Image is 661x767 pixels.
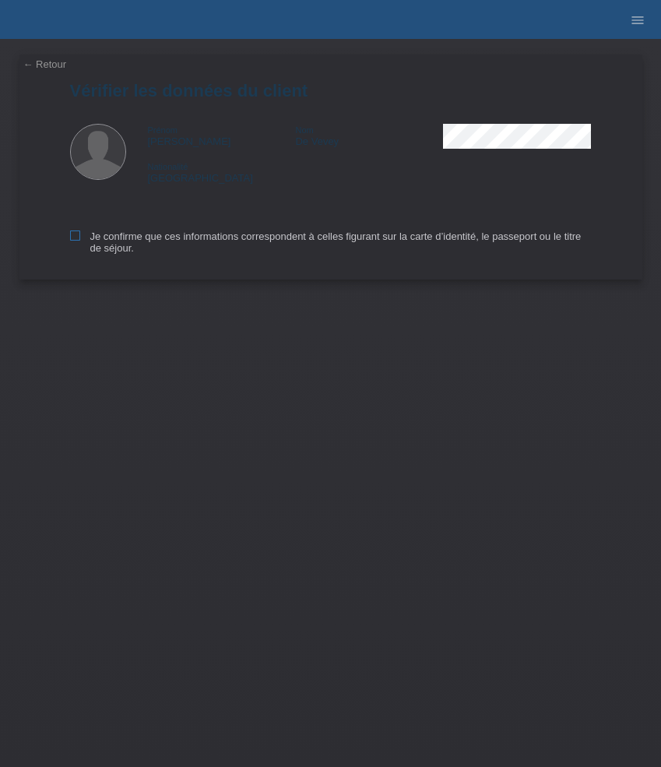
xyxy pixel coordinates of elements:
[148,160,296,184] div: [GEOGRAPHIC_DATA]
[148,124,296,147] div: [PERSON_NAME]
[70,81,592,100] h1: Vérifier les données du client
[295,125,313,135] span: Nom
[148,162,188,171] span: Nationalité
[148,125,178,135] span: Prénom
[295,124,443,147] div: De Vevey
[23,58,67,70] a: ← Retour
[622,15,653,24] a: menu
[70,230,592,254] label: Je confirme que ces informations correspondent à celles figurant sur la carte d’identité, le pass...
[630,12,645,28] i: menu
